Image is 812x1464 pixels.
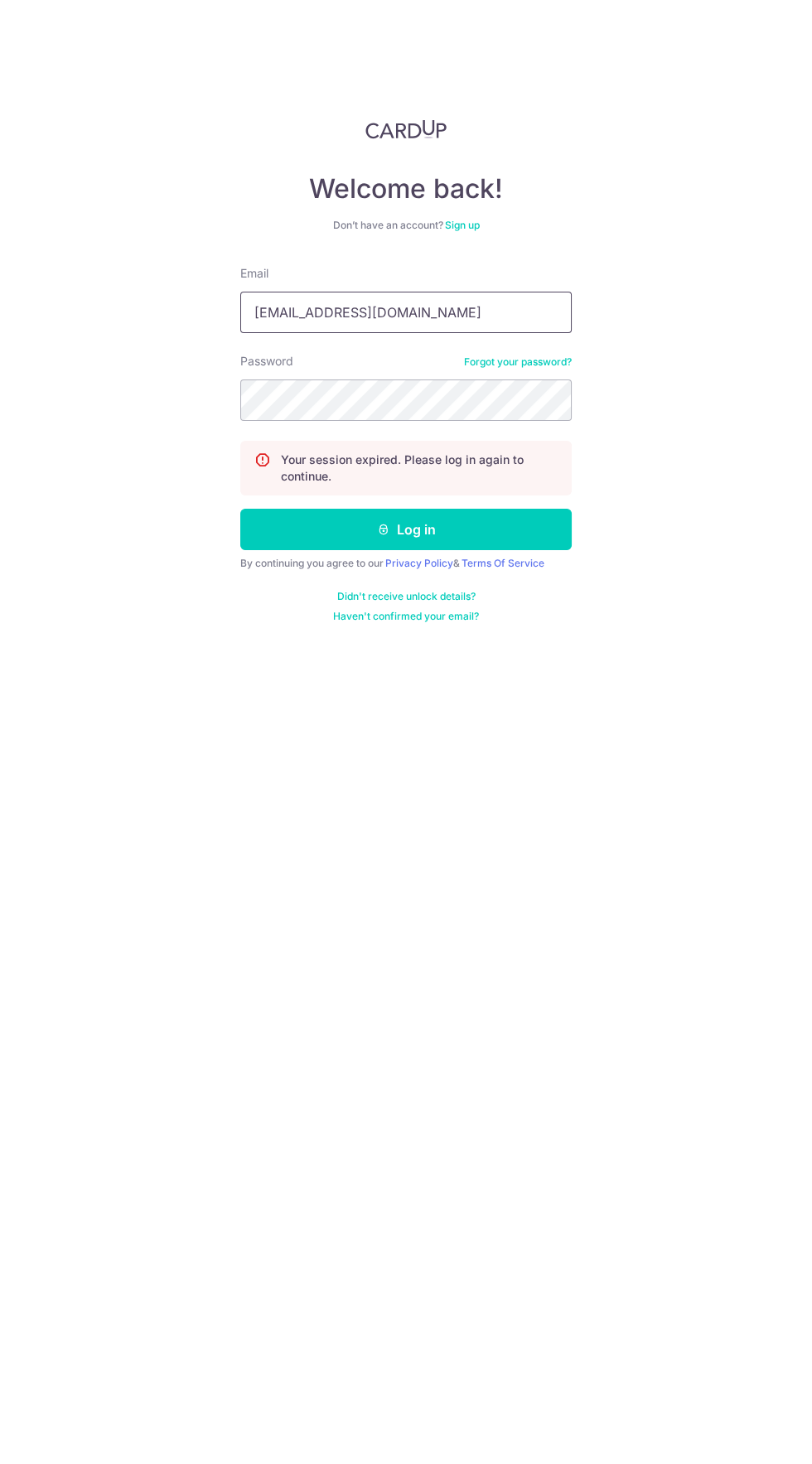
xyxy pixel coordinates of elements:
img: CardUp Logo [365,119,447,139]
a: Forgot your password? [464,355,572,369]
p: Your session expired. Please log in again to continue. [281,452,558,485]
div: By continuing you agree to our & [240,557,572,570]
label: Email [240,265,268,282]
label: Password [240,353,293,370]
input: Enter your Email [240,292,572,333]
a: Didn't receive unlock details? [337,590,476,603]
div: Don’t have an account? [240,219,572,232]
h4: Welcome back! [240,172,572,205]
a: Sign up [445,219,480,231]
a: Privacy Policy [385,557,453,569]
a: Terms Of Service [462,557,544,569]
a: Haven't confirmed your email? [333,610,479,623]
button: Log in [240,509,572,550]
